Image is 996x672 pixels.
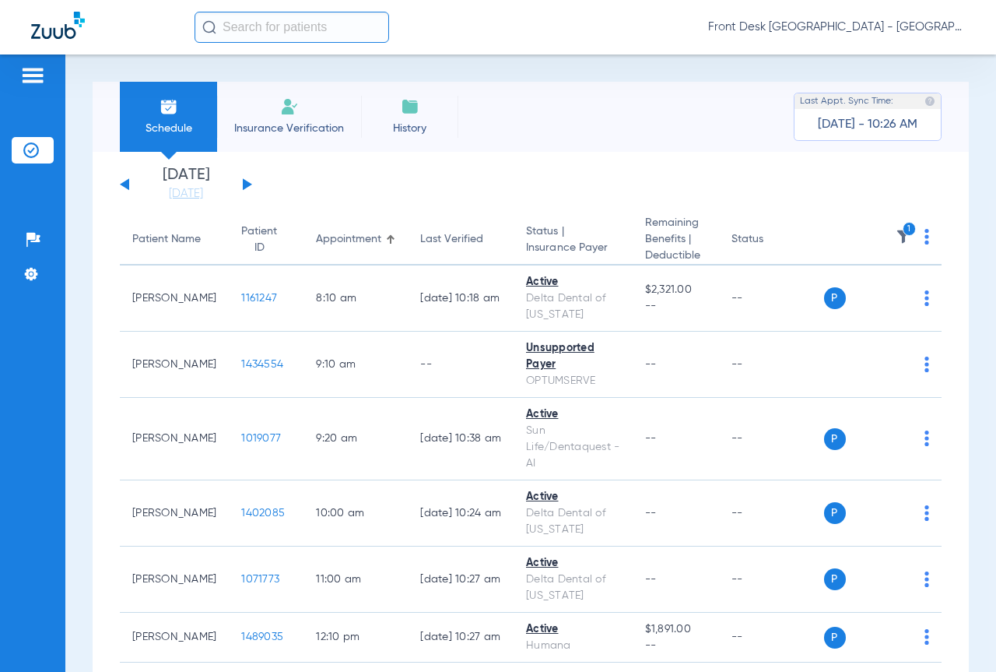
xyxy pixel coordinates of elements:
td: [PERSON_NAME] [120,480,229,547]
th: Remaining Benefits | [633,215,719,266]
td: -- [719,613,824,663]
div: Active [526,274,620,290]
td: [DATE] 10:24 AM [408,480,514,547]
div: Patient Name [132,231,201,248]
span: 1161247 [241,293,277,304]
span: Deductible [645,248,707,264]
td: -- [719,480,824,547]
span: [DATE] - 10:26 AM [818,117,917,132]
div: Appointment [316,231,381,248]
div: Active [526,555,620,572]
iframe: Chat Widget [918,597,996,672]
img: last sync help info [924,96,935,107]
span: -- [645,638,707,654]
span: -- [645,508,657,519]
div: Unsupported Payer [526,340,620,373]
div: OPTUMSERVE [526,373,620,389]
i: 1 [903,222,917,236]
img: Zuub Logo [31,12,85,39]
td: [DATE] 10:18 AM [408,266,514,332]
img: hamburger-icon [20,66,45,85]
span: 1489035 [241,632,283,642]
td: [DATE] 10:27 AM [408,547,514,613]
th: Status [719,215,824,266]
span: P [824,568,846,590]
td: [DATE] 10:27 AM [408,613,514,663]
div: Patient ID [241,223,277,256]
span: Insurance Verification [229,121,349,136]
div: Active [526,621,620,638]
span: P [824,627,846,649]
img: Manual Insurance Verification [280,97,299,116]
td: [PERSON_NAME] [120,332,229,398]
td: -- [719,266,824,332]
input: Search for patients [195,12,389,43]
div: Delta Dental of [US_STATE] [526,290,620,323]
img: group-dot-blue.svg [924,572,929,587]
div: Delta Dental of [US_STATE] [526,572,620,604]
div: Last Verified [420,231,501,248]
td: 9:20 AM [303,398,408,480]
span: 1402085 [241,508,285,519]
th: Status | [514,215,633,266]
td: -- [408,332,514,398]
span: Insurance Payer [526,240,620,256]
span: P [824,502,846,524]
span: P [824,428,846,450]
div: Patient ID [241,223,291,256]
div: Humana [526,638,620,654]
img: group-dot-blue.svg [924,229,929,245]
li: [DATE] [139,167,233,202]
td: 11:00 AM [303,547,408,613]
div: Appointment [316,231,395,248]
div: Sun Life/Dentaquest - AI [526,423,620,472]
td: -- [719,332,824,398]
img: History [401,97,419,116]
td: [PERSON_NAME] [120,613,229,663]
div: Last Verified [420,231,483,248]
span: 1434554 [241,359,283,370]
span: Front Desk [GEOGRAPHIC_DATA] - [GEOGRAPHIC_DATA] | My Community Dental Centers [708,19,965,35]
img: group-dot-blue.svg [924,431,929,446]
td: [PERSON_NAME] [120,398,229,480]
a: [DATE] [139,186,233,202]
span: P [824,287,846,309]
td: 9:10 AM [303,332,408,398]
span: History [373,121,447,136]
div: Active [526,489,620,505]
td: 10:00 AM [303,480,408,547]
span: -- [645,359,657,370]
span: -- [645,574,657,585]
td: [PERSON_NAME] [120,266,229,332]
img: Schedule [160,97,178,116]
td: -- [719,547,824,613]
td: [DATE] 10:38 AM [408,398,514,480]
span: Last Appt. Sync Time: [800,93,893,109]
img: Search Icon [202,20,216,34]
div: Active [526,406,620,423]
span: 1019077 [241,433,281,444]
span: -- [645,298,707,315]
td: -- [719,398,824,480]
div: Patient Name [132,231,216,248]
img: group-dot-blue.svg [924,290,929,306]
span: $2,321.00 [645,282,707,298]
td: 8:10 AM [303,266,408,332]
span: -- [645,433,657,444]
img: filter.svg [896,229,911,245]
td: 12:10 PM [303,613,408,663]
td: [PERSON_NAME] [120,547,229,613]
div: Delta Dental of [US_STATE] [526,505,620,538]
img: group-dot-blue.svg [924,505,929,521]
span: $1,891.00 [645,621,707,638]
span: 1071773 [241,574,279,585]
img: group-dot-blue.svg [924,357,929,372]
span: Schedule [132,121,205,136]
